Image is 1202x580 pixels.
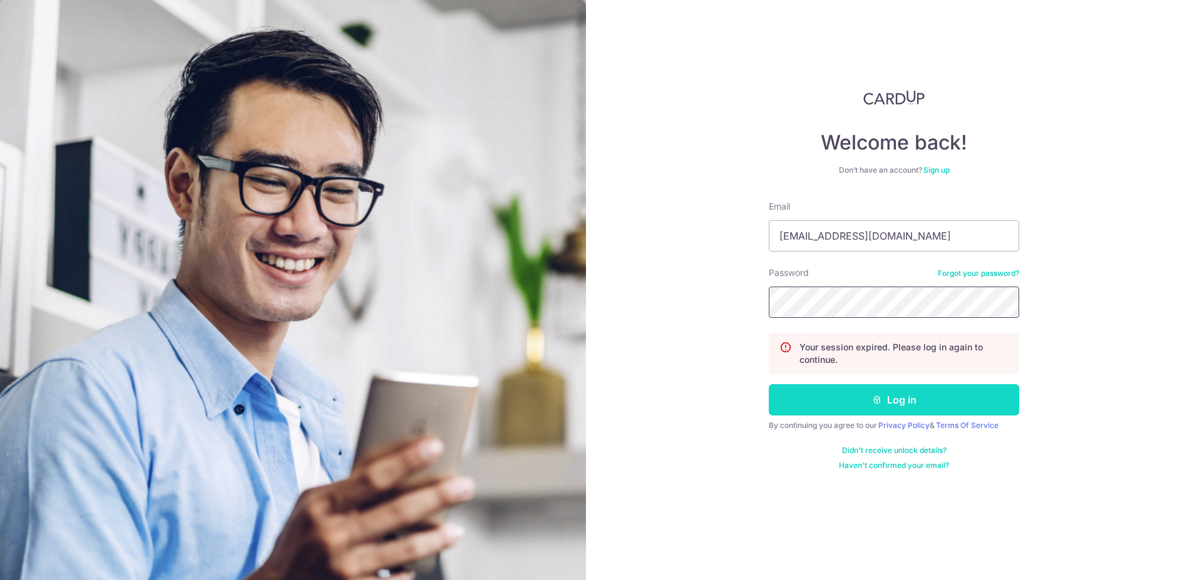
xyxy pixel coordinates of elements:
[769,220,1019,252] input: Enter your Email
[842,445,947,455] a: Didn't receive unlock details?
[936,420,999,430] a: Terms Of Service
[938,268,1019,278] a: Forgot your password?
[799,341,1009,366] p: Your session expired. Please log in again to continue.
[769,267,809,279] label: Password
[769,200,790,213] label: Email
[878,420,930,430] a: Privacy Policy
[923,165,950,175] a: Sign up
[769,130,1019,155] h4: Welcome back!
[769,420,1019,430] div: By continuing you agree to our &
[769,165,1019,175] div: Don’t have an account?
[769,384,1019,415] button: Log in
[863,90,925,105] img: CardUp Logo
[839,460,949,471] a: Haven't confirmed your email?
